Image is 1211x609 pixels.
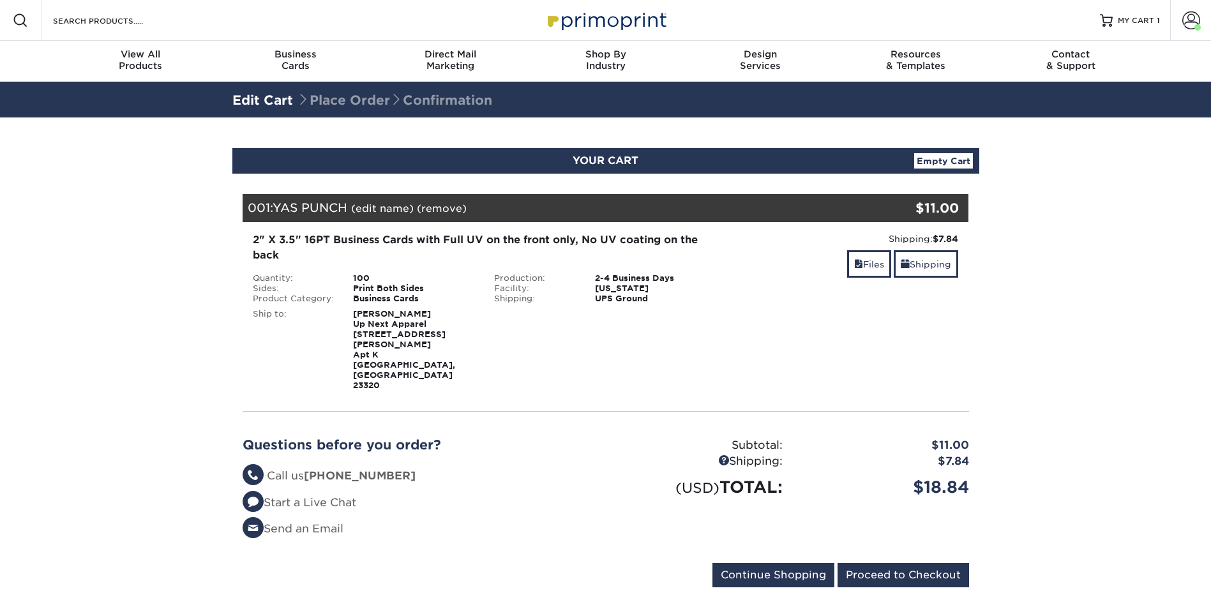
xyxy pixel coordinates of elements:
[683,49,838,60] span: Design
[838,49,993,71] div: & Templates
[353,309,455,390] strong: [PERSON_NAME] Up Next Apparel [STREET_ADDRESS][PERSON_NAME] Apt K [GEOGRAPHIC_DATA], [GEOGRAPHIC_...
[243,496,356,509] a: Start a Live Chat
[218,41,373,82] a: BusinessCards
[63,49,218,71] div: Products
[712,563,834,587] input: Continue Shopping
[485,273,585,283] div: Production:
[585,273,726,283] div: 2-4 Business Days
[253,232,717,263] div: 2" X 3.5" 16PT Business Cards with Full UV on the front only, No UV coating on the back
[243,522,343,535] a: Send an Email
[792,437,979,454] div: $11.00
[792,453,979,470] div: $7.84
[606,475,792,499] div: TOTAL:
[273,200,347,214] span: YAS PUNCH
[1157,16,1160,25] span: 1
[243,468,596,485] li: Call us
[243,283,344,294] div: Sides:
[528,41,683,82] a: Shop ByIndustry
[351,202,414,214] a: (edit name)
[683,49,838,71] div: Services
[847,250,891,278] a: Files
[63,49,218,60] span: View All
[485,294,585,304] div: Shipping:
[417,202,467,214] a: (remove)
[343,283,485,294] div: Print Both Sides
[585,283,726,294] div: [US_STATE]
[304,469,416,482] strong: [PHONE_NUMBER]
[838,41,993,82] a: Resources& Templates
[297,93,492,108] span: Place Order Confirmation
[528,49,683,71] div: Industry
[993,49,1148,71] div: & Support
[373,41,528,82] a: Direct MailMarketing
[243,194,848,222] div: 001:
[63,41,218,82] a: View AllProducts
[52,13,176,28] input: SEARCH PRODUCTS.....
[243,273,344,283] div: Quantity:
[606,453,792,470] div: Shipping:
[585,294,726,304] div: UPS Ground
[243,294,344,304] div: Product Category:
[243,437,596,453] h2: Questions before you order?
[993,41,1148,82] a: Contact& Support
[838,49,993,60] span: Resources
[343,294,485,304] div: Business Cards
[914,153,973,169] a: Empty Cart
[485,283,585,294] div: Facility:
[542,6,670,34] img: Primoprint
[218,49,373,71] div: Cards
[373,49,528,71] div: Marketing
[343,273,485,283] div: 100
[373,49,528,60] span: Direct Mail
[933,234,958,244] strong: $7.84
[218,49,373,60] span: Business
[675,479,719,496] small: (USD)
[894,250,958,278] a: Shipping
[854,259,863,269] span: files
[736,232,959,245] div: Shipping:
[792,475,979,499] div: $18.84
[683,41,838,82] a: DesignServices
[528,49,683,60] span: Shop By
[243,309,344,391] div: Ship to:
[848,199,959,218] div: $11.00
[232,93,293,108] a: Edit Cart
[573,154,638,167] span: YOUR CART
[606,437,792,454] div: Subtotal:
[993,49,1148,60] span: Contact
[901,259,910,269] span: shipping
[838,563,969,587] input: Proceed to Checkout
[1118,15,1154,26] span: MY CART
